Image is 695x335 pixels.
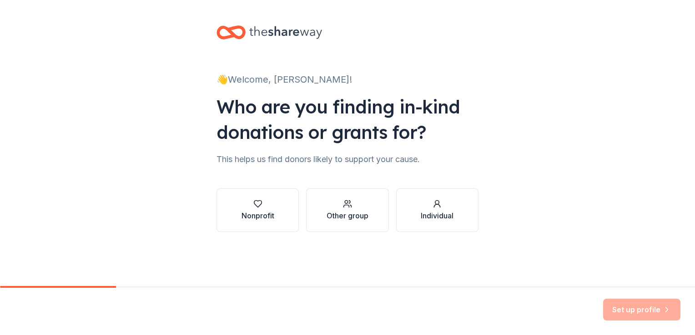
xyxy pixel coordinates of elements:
div: Who are you finding in-kind donations or grants for? [217,94,478,145]
button: Nonprofit [217,188,299,232]
div: This helps us find donors likely to support your cause. [217,152,478,167]
button: Other group [306,188,388,232]
div: Other group [327,210,368,221]
div: Nonprofit [242,210,274,221]
div: Individual [421,210,453,221]
button: Individual [396,188,478,232]
div: 👋 Welcome, [PERSON_NAME]! [217,72,478,87]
